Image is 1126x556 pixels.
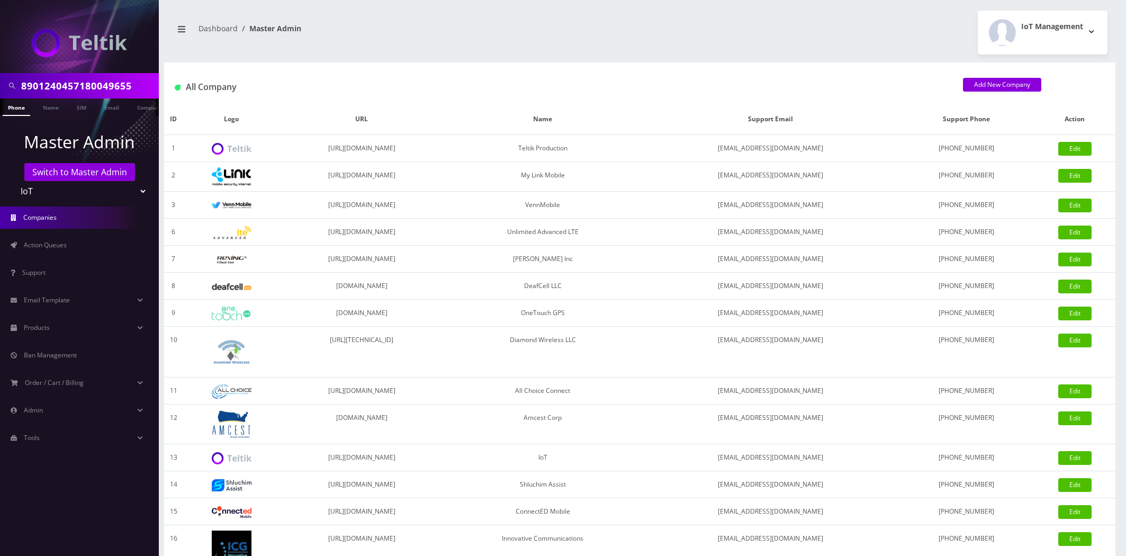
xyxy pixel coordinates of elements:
[444,219,642,246] td: Unlimited Advanced LTE
[899,327,1034,378] td: [PHONE_NUMBER]
[164,273,183,300] td: 8
[280,300,444,327] td: [DOMAIN_NAME]
[899,246,1034,273] td: [PHONE_NUMBER]
[24,406,43,415] span: Admin
[1058,451,1092,465] a: Edit
[280,104,444,135] th: URL
[172,17,632,48] nav: breadcrumb
[164,135,183,162] td: 1
[642,327,899,378] td: [EMAIL_ADDRESS][DOMAIN_NAME]
[23,213,57,222] span: Companies
[164,219,183,246] td: 6
[280,471,444,498] td: [URL][DOMAIN_NAME]
[899,471,1034,498] td: [PHONE_NUMBER]
[212,506,251,518] img: ConnectED Mobile
[444,444,642,471] td: IoT
[899,300,1034,327] td: [PHONE_NUMBER]
[280,327,444,378] td: [URL][TECHNICAL_ID]
[1058,384,1092,398] a: Edit
[444,192,642,219] td: VennMobile
[899,135,1034,162] td: [PHONE_NUMBER]
[1058,142,1092,156] a: Edit
[24,433,40,442] span: Tools
[1021,22,1083,31] h2: IoT Management
[963,78,1041,92] a: Add New Company
[280,444,444,471] td: [URL][DOMAIN_NAME]
[899,192,1034,219] td: [PHONE_NUMBER]
[642,405,899,444] td: [EMAIL_ADDRESS][DOMAIN_NAME]
[22,268,46,277] span: Support
[642,444,899,471] td: [EMAIL_ADDRESS][DOMAIN_NAME]
[642,471,899,498] td: [EMAIL_ADDRESS][DOMAIN_NAME]
[280,192,444,219] td: [URL][DOMAIN_NAME]
[642,498,899,525] td: [EMAIL_ADDRESS][DOMAIN_NAME]
[24,351,77,360] span: Ban Management
[280,219,444,246] td: [URL][DOMAIN_NAME]
[642,246,899,273] td: [EMAIL_ADDRESS][DOMAIN_NAME]
[164,300,183,327] td: 9
[1058,334,1092,347] a: Edit
[1058,280,1092,293] a: Edit
[444,498,642,525] td: ConnectED Mobile
[280,246,444,273] td: [URL][DOMAIN_NAME]
[212,226,251,239] img: Unlimited Advanced LTE
[899,162,1034,192] td: [PHONE_NUMBER]
[899,444,1034,471] td: [PHONE_NUMBER]
[899,273,1034,300] td: [PHONE_NUMBER]
[280,405,444,444] td: [DOMAIN_NAME]
[212,332,251,372] img: Diamond Wireless LLC
[212,167,251,186] img: My Link Mobile
[1058,411,1092,425] a: Edit
[32,29,127,57] img: IoT
[899,498,1034,525] td: [PHONE_NUMBER]
[444,471,642,498] td: Shluchim Assist
[212,307,251,320] img: OneTouch GPS
[280,135,444,162] td: [URL][DOMAIN_NAME]
[1058,478,1092,492] a: Edit
[444,162,642,192] td: My Link Mobile
[1058,505,1092,519] a: Edit
[24,240,67,249] span: Action Queues
[164,327,183,378] td: 10
[1058,307,1092,320] a: Edit
[212,384,251,399] img: All Choice Connect
[25,378,84,387] span: Order / Cart / Billing
[212,283,251,290] img: DeafCell LLC
[444,405,642,444] td: Amcest Corp
[24,163,135,181] a: Switch to Master Admin
[164,378,183,405] td: 11
[164,444,183,471] td: 13
[199,23,238,33] a: Dashboard
[183,104,280,135] th: Logo
[238,23,301,34] li: Master Admin
[280,498,444,525] td: [URL][DOMAIN_NAME]
[1034,104,1115,135] th: Action
[642,192,899,219] td: [EMAIL_ADDRESS][DOMAIN_NAME]
[1058,199,1092,212] a: Edit
[978,11,1107,55] button: IoT Management
[175,82,947,92] h1: All Company
[1058,532,1092,546] a: Edit
[164,498,183,525] td: 15
[164,246,183,273] td: 7
[444,300,642,327] td: OneTouch GPS
[24,295,70,304] span: Email Template
[899,405,1034,444] td: [PHONE_NUMBER]
[164,471,183,498] td: 14
[280,273,444,300] td: [DOMAIN_NAME]
[164,104,183,135] th: ID
[212,255,251,265] img: Rexing Inc
[1058,226,1092,239] a: Edit
[444,273,642,300] td: DeafCell LLC
[280,378,444,405] td: [URL][DOMAIN_NAME]
[3,98,30,116] a: Phone
[899,104,1034,135] th: Support Phone
[642,162,899,192] td: [EMAIL_ADDRESS][DOMAIN_NAME]
[212,202,251,209] img: VennMobile
[444,246,642,273] td: [PERSON_NAME] Inc
[175,85,181,91] img: All Company
[164,405,183,444] td: 12
[21,76,156,96] input: Search in Company
[642,273,899,300] td: [EMAIL_ADDRESS][DOMAIN_NAME]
